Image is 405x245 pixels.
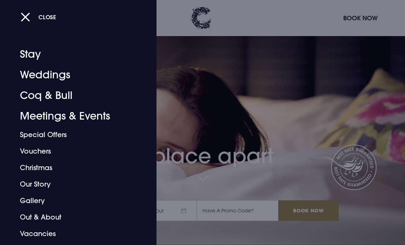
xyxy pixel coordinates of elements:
a: Special Offers [20,126,127,143]
a: Meetings & Events [20,106,127,126]
a: Our Story [20,176,127,192]
a: Out & About [20,209,127,225]
a: Stay [20,44,127,65]
a: Christmas [20,159,127,176]
a: Vouchers [20,143,127,159]
a: Weddings [20,65,127,85]
span: Close [38,13,56,21]
button: Close [21,10,56,24]
a: Gallery [20,192,127,209]
a: Vacancies [20,225,127,242]
a: Coq & Bull [20,85,127,106]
